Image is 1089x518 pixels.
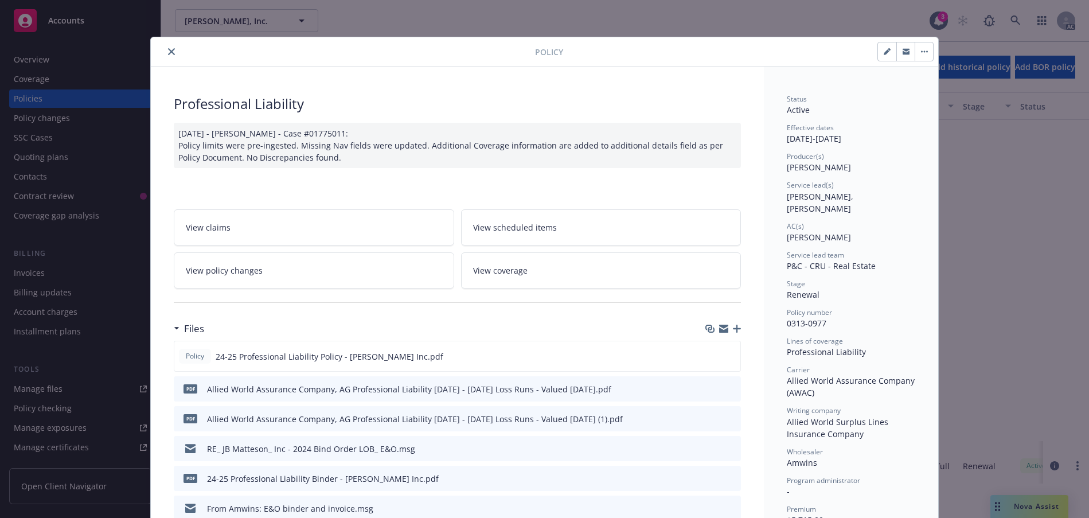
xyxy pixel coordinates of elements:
span: pdf [184,384,197,393]
span: pdf [184,414,197,423]
a: View claims [174,209,454,246]
div: [DATE] - [PERSON_NAME] - Case #01775011: Policy limits were pre-ingested. Missing Nav fields were... [174,123,741,168]
span: Carrier [787,365,810,375]
span: Effective dates [787,123,834,133]
span: Wholesaler [787,447,823,457]
div: Allied World Assurance Company, AG Professional Liability [DATE] - [DATE] Loss Runs - Valued [DAT... [207,413,623,425]
div: Allied World Assurance Company, AG Professional Liability [DATE] - [DATE] Loss Runs - Valued [DAT... [207,383,611,395]
span: Writing company [787,406,841,415]
button: preview file [726,503,736,515]
span: 0313-0977 [787,318,826,329]
span: AC(s) [787,221,804,231]
button: preview file [725,350,736,363]
span: Premium [787,504,816,514]
button: close [165,45,178,59]
span: View scheduled items [473,221,557,233]
span: Amwins [787,457,817,468]
span: Service lead(s) [787,180,834,190]
button: download file [707,350,716,363]
span: [PERSON_NAME], [PERSON_NAME] [787,191,856,214]
span: Renewal [787,289,819,300]
div: Files [174,321,204,336]
span: Stage [787,279,805,289]
span: Lines of coverage [787,336,843,346]
button: download file [708,473,717,485]
button: preview file [726,383,736,395]
div: RE_ JB Matteson_ Inc - 2024 Bind Order LOB_ E&O.msg [207,443,415,455]
button: preview file [726,413,736,425]
span: P&C - CRU - Real Estate [787,260,876,271]
a: View policy changes [174,252,454,289]
button: download file [708,413,717,425]
span: View coverage [473,264,528,276]
div: [DATE] - [DATE] [787,123,915,145]
div: Professional Liability [787,346,915,358]
span: Program administrator [787,476,860,485]
a: View coverage [461,252,741,289]
a: View scheduled items [461,209,741,246]
span: View claims [186,221,231,233]
span: Service lead team [787,250,844,260]
span: [PERSON_NAME] [787,232,851,243]
span: Policy [184,351,206,361]
button: download file [708,443,717,455]
span: Policy number [787,307,832,317]
span: Allied World Assurance Company (AWAC) [787,375,917,398]
span: Active [787,104,810,115]
button: preview file [726,443,736,455]
div: 24-25 Professional Liability Binder - [PERSON_NAME] Inc.pdf [207,473,439,485]
h3: Files [184,321,204,336]
div: From Amwins: E&O binder and invoice.msg [207,503,373,515]
span: Policy [535,46,563,58]
span: 24-25 Professional Liability Policy - [PERSON_NAME] Inc.pdf [216,350,443,363]
span: - [787,486,790,497]
span: View policy changes [186,264,263,276]
span: pdf [184,474,197,482]
button: preview file [726,473,736,485]
span: Allied World Surplus Lines Insurance Company [787,416,891,439]
button: download file [708,503,717,515]
span: Status [787,94,807,104]
div: Professional Liability [174,94,741,114]
button: download file [708,383,717,395]
span: [PERSON_NAME] [787,162,851,173]
span: Producer(s) [787,151,824,161]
